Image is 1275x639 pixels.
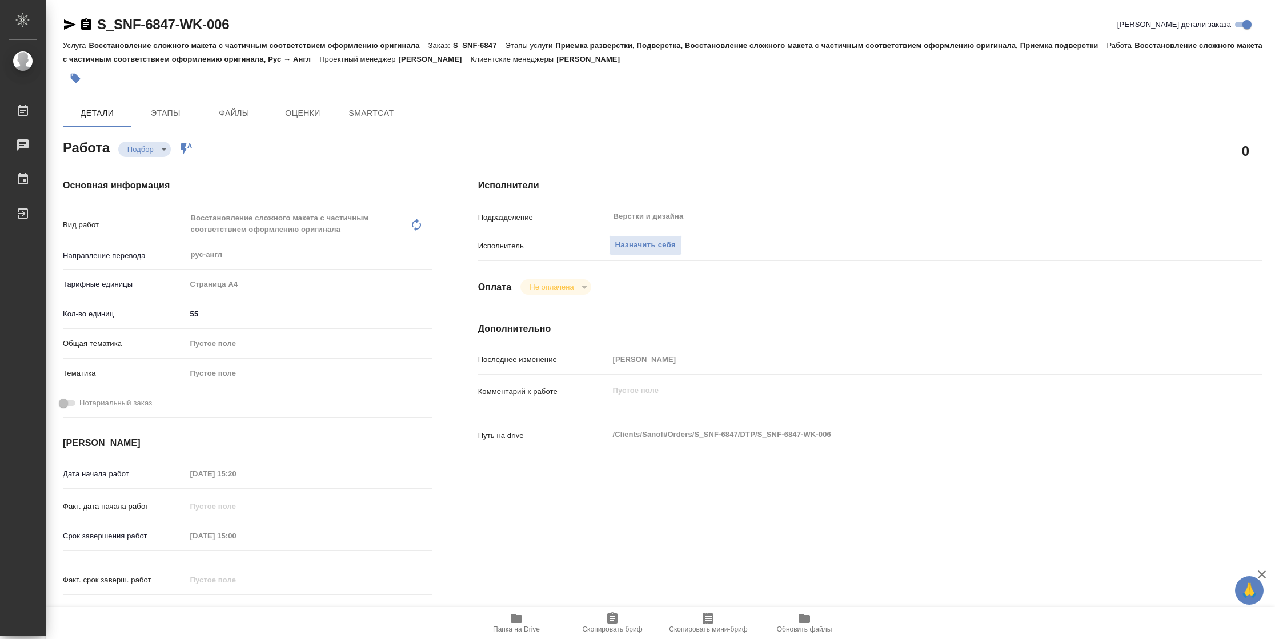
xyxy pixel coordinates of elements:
[63,436,432,450] h4: [PERSON_NAME]
[526,282,577,292] button: Не оплачена
[63,338,186,349] p: Общая тематика
[609,235,682,255] button: Назначить себя
[399,55,471,63] p: [PERSON_NAME]
[756,607,852,639] button: Обновить файлы
[275,106,330,120] span: Оценки
[471,55,557,63] p: Клиентские менеджеры
[609,425,1197,444] textarea: /Clients/Sanofi/Orders/S_SNF-6847/DTP/S_SNF-6847-WK-006
[63,468,186,480] p: Дата начала работ
[118,142,171,157] div: Подбор
[138,106,193,120] span: Этапы
[63,250,186,262] p: Направление перевода
[63,136,110,157] h2: Работа
[478,280,512,294] h4: Оплата
[319,55,398,63] p: Проектный менеджер
[520,279,591,295] div: Подбор
[582,625,642,633] span: Скопировать бриф
[63,501,186,512] p: Факт. дата начала работ
[428,41,453,50] p: Заказ:
[186,572,286,588] input: Пустое поле
[186,306,432,322] input: ✎ Введи что-нибудь
[89,41,428,50] p: Восстановление сложного макета с частичным соответствием оформлению оригинала
[660,607,756,639] button: Скопировать мини-бриф
[79,18,93,31] button: Скопировать ссылку
[1107,41,1135,50] p: Работа
[564,607,660,639] button: Скопировать бриф
[186,334,432,353] div: Пустое поле
[97,17,229,32] a: S_SNF-6847-WK-006
[555,41,1106,50] p: Приемка разверстки, Подверстка, Восстановление сложного макета с частичным соответствием оформлен...
[186,465,286,482] input: Пустое поле
[493,625,540,633] span: Папка на Drive
[669,625,747,633] span: Скопировать мини-бриф
[478,179,1262,192] h4: Исполнители
[186,275,432,294] div: Страница А4
[190,338,419,349] div: Пустое поле
[70,106,125,120] span: Детали
[556,55,628,63] p: [PERSON_NAME]
[63,179,432,192] h4: Основная информация
[478,354,609,365] p: Последнее изменение
[186,364,432,383] div: Пустое поле
[79,397,152,409] span: Нотариальный заказ
[124,144,157,154] button: Подбор
[63,368,186,379] p: Тематика
[506,41,556,50] p: Этапы услуги
[1235,576,1264,605] button: 🙏
[63,574,186,586] p: Факт. срок заверш. работ
[1242,141,1249,160] h2: 0
[344,106,399,120] span: SmartCat
[186,498,286,515] input: Пустое поле
[207,106,262,120] span: Файлы
[63,66,88,91] button: Добавить тэг
[186,528,286,544] input: Пустое поле
[478,430,609,441] p: Путь на drive
[63,279,186,290] p: Тарифные единицы
[63,308,186,320] p: Кол-во единиц
[63,531,186,542] p: Срок завершения работ
[186,601,286,618] input: ✎ Введи что-нибудь
[63,41,1262,63] p: Восстановление сложного макета с частичным соответствием оформлению оригинала, Рус → Англ
[1240,578,1259,602] span: 🙏
[615,239,676,252] span: Назначить себя
[478,322,1262,336] h4: Дополнительно
[468,607,564,639] button: Папка на Drive
[63,41,89,50] p: Услуга
[478,240,609,252] p: Исполнитель
[63,604,186,616] p: Срок завершения услуги
[777,625,832,633] span: Обновить файлы
[478,386,609,397] p: Комментарий к работе
[63,18,77,31] button: Скопировать ссылку для ЯМессенджера
[1117,19,1231,30] span: [PERSON_NAME] детали заказа
[609,351,1197,368] input: Пустое поле
[190,368,419,379] div: Пустое поле
[478,212,609,223] p: Подразделение
[453,41,506,50] p: S_SNF-6847
[63,219,186,231] p: Вид работ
